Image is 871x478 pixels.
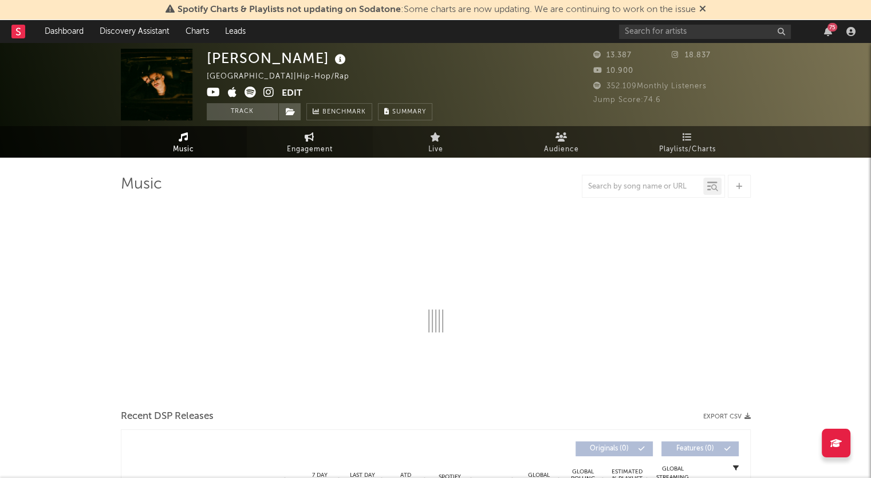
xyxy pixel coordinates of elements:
[593,67,633,75] span: 10.900
[378,103,432,120] button: Summary
[824,27,832,36] button: 75
[178,5,401,14] span: Spotify Charts & Playlists not updating on Sodatone
[178,5,696,14] span: : Some charts are now updating. We are continuing to work on the issue
[619,25,791,39] input: Search for artists
[92,20,178,43] a: Discovery Assistant
[287,143,333,156] span: Engagement
[699,5,706,14] span: Dismiss
[669,445,722,452] span: Features ( 0 )
[659,143,716,156] span: Playlists/Charts
[576,441,653,456] button: Originals(0)
[207,70,362,84] div: [GEOGRAPHIC_DATA] | Hip-Hop/Rap
[593,96,661,104] span: Jump Score: 74.6
[282,87,302,101] button: Edit
[173,143,194,156] span: Music
[428,143,443,156] span: Live
[207,49,349,68] div: [PERSON_NAME]
[499,126,625,158] a: Audience
[373,126,499,158] a: Live
[121,126,247,158] a: Music
[593,83,707,90] span: 352.109 Monthly Listeners
[703,413,751,420] button: Export CSV
[207,103,278,120] button: Track
[37,20,92,43] a: Dashboard
[217,20,254,43] a: Leads
[322,105,366,119] span: Benchmark
[247,126,373,158] a: Engagement
[544,143,579,156] span: Audience
[625,126,751,158] a: Playlists/Charts
[392,109,426,115] span: Summary
[583,445,636,452] span: Originals ( 0 )
[306,103,372,120] a: Benchmark
[661,441,739,456] button: Features(0)
[121,410,214,424] span: Recent DSP Releases
[582,182,703,191] input: Search by song name or URL
[178,20,217,43] a: Charts
[672,52,711,59] span: 18.837
[827,23,837,32] div: 75
[593,52,632,59] span: 13.387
